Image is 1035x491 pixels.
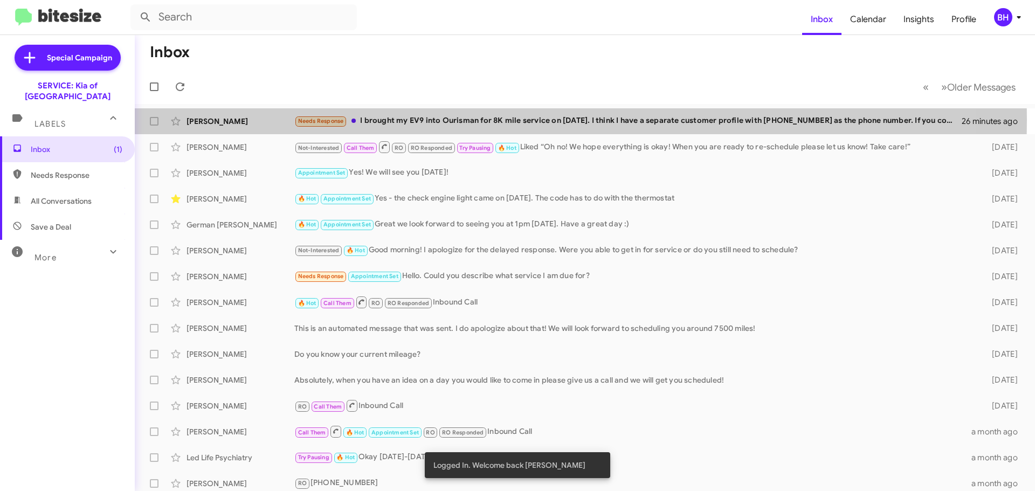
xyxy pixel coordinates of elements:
a: Profile [943,4,985,35]
span: Special Campaign [47,52,112,63]
div: [DATE] [975,271,1026,282]
div: [DATE] [975,142,1026,153]
span: RO [298,403,307,410]
span: All Conversations [31,196,92,206]
h1: Inbox [150,44,190,61]
div: [PERSON_NAME] [187,271,294,282]
span: Logged In. Welcome back [PERSON_NAME] [433,460,585,471]
button: Next [935,76,1022,98]
button: BH [985,8,1023,26]
span: (1) [114,144,122,155]
span: Save a Deal [31,222,71,232]
div: [PERSON_NAME] [187,193,294,204]
span: More [34,253,57,262]
div: [PERSON_NAME] [187,116,294,127]
div: [PERSON_NAME] [187,400,294,411]
span: Call Them [298,429,326,436]
div: [DATE] [975,245,1026,256]
div: Yes - the check engine light came on [DATE]. The code has to do with the thermostat [294,192,975,205]
span: 🔥 Hot [346,429,364,436]
span: Inbox [31,144,122,155]
span: Appointment Set [298,169,346,176]
div: This is an automated message that was sent. I do apologize about that! We will look forward to sc... [294,323,975,334]
div: [PERSON_NAME] [187,142,294,153]
span: RO [395,144,403,151]
div: [PERSON_NAME] [187,168,294,178]
span: RO [426,429,434,436]
div: [PERSON_NAME] [187,375,294,385]
span: Call Them [314,403,342,410]
div: Liked “Oh no! We hope everything is okay! When you are ready to re-schedule please let us know! T... [294,140,975,154]
span: Not-Interested [298,247,340,254]
div: a month ago [971,478,1026,489]
span: Labels [34,119,66,129]
span: Needs Response [298,273,344,280]
span: Try Pausing [298,454,329,461]
span: 🔥 Hot [498,144,516,151]
div: 26 minutes ago [962,116,1026,127]
input: Search [130,4,357,30]
div: [DATE] [975,168,1026,178]
span: Appointment Set [371,429,419,436]
span: Try Pausing [459,144,491,151]
div: I brought my EV9 into Ourisman for 8K mile service on [DATE]. I think I have a separate customer ... [294,115,962,127]
div: Good morning! I apologize for the delayed response. Were you able to get in for service or do you... [294,244,975,257]
div: Do you know your current mileage? [294,349,975,359]
span: 🔥 Hot [298,300,316,307]
span: Call Them [323,300,351,307]
span: « [923,80,929,94]
span: RO Responded [411,144,452,151]
span: » [941,80,947,94]
div: [PERSON_NAME] [187,478,294,489]
span: Appointment Set [323,195,371,202]
div: [PHONE_NUMBER] [294,477,971,489]
div: [DATE] [975,323,1026,334]
div: German [PERSON_NAME] [187,219,294,230]
div: Inbound Call [294,295,975,309]
span: RO [298,480,307,487]
div: a month ago [971,426,1026,437]
div: [PERSON_NAME] [187,323,294,334]
span: Needs Response [298,117,344,125]
div: Inbound Call [294,425,971,438]
span: Older Messages [947,81,1016,93]
div: [DATE] [975,375,1026,385]
span: 🔥 Hot [298,195,316,202]
span: RO Responded [442,429,484,436]
nav: Page navigation example [917,76,1022,98]
a: Calendar [841,4,895,35]
span: RO [371,300,380,307]
a: Special Campaign [15,45,121,71]
a: Inbox [802,4,841,35]
div: Led Life Psychiatry [187,452,294,463]
button: Previous [916,76,935,98]
div: [PERSON_NAME] [187,426,294,437]
span: Call Them [347,144,375,151]
div: [DATE] [975,219,1026,230]
div: Absolutely, when you have an idea on a day you would like to come in please give us a call and we... [294,375,975,385]
div: Yes! We will see you [DATE]! [294,167,975,179]
div: [DATE] [975,400,1026,411]
div: [PERSON_NAME] [187,245,294,256]
div: [PERSON_NAME] [187,297,294,308]
div: BH [994,8,1012,26]
a: Insights [895,4,943,35]
span: 🔥 Hot [347,247,365,254]
span: Not-Interested [298,144,340,151]
span: 🔥 Hot [298,221,316,228]
div: [DATE] [975,193,1026,204]
span: Needs Response [31,170,122,181]
div: Okay [DATE]-[DATE] we have appointments from 8am-3pm [294,451,971,464]
span: 🔥 Hot [336,454,355,461]
div: a month ago [971,452,1026,463]
span: Appointment Set [351,273,398,280]
div: Inbound Call [294,399,975,412]
div: Hello. Could you describe what service I am due for? [294,270,975,282]
div: [PERSON_NAME] [187,349,294,359]
span: RO Responded [388,300,429,307]
div: Great we look forward to seeing you at 1pm [DATE]. Have a great day :) [294,218,975,231]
